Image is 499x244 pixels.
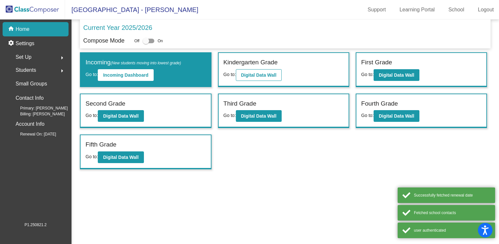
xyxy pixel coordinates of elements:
div: user authenticated [414,227,490,233]
mat-icon: arrow_right [58,67,66,75]
p: Home [16,25,30,33]
b: Digital Data Wall [103,113,138,119]
span: On [158,38,163,44]
span: [GEOGRAPHIC_DATA] - [PERSON_NAME] [65,5,198,15]
label: Fifth Grade [85,140,116,149]
span: Primary: [PERSON_NAME] [10,105,68,111]
b: Incoming Dashboard [103,72,148,78]
b: Digital Data Wall [241,113,276,119]
span: Billing: [PERSON_NAME] [10,111,65,117]
button: Digital Data Wall [98,110,144,122]
b: Digital Data Wall [103,155,138,160]
label: Kindergarten Grade [224,58,278,67]
div: Fetched school contacts [414,210,490,216]
label: First Grade [361,58,392,67]
button: Digital Data Wall [236,110,282,122]
label: Fourth Grade [361,99,398,109]
span: Go to: [85,113,98,118]
p: Account Info [16,120,45,129]
span: Set Up [16,53,32,62]
mat-icon: arrow_right [58,54,66,62]
button: Digital Data Wall [374,110,419,122]
button: Digital Data Wall [374,69,419,81]
b: Digital Data Wall [379,113,414,119]
button: Digital Data Wall [98,151,144,163]
p: Settings [16,40,34,47]
a: School [443,5,469,15]
a: Learning Portal [394,5,440,15]
b: Digital Data Wall [379,72,414,78]
span: Go to: [361,72,374,77]
span: Go to: [85,72,98,77]
b: Digital Data Wall [241,72,276,78]
p: Contact Info [16,94,44,103]
div: Successfully fetched renewal date [414,192,490,198]
mat-icon: settings [8,40,16,47]
span: (New students moving into lowest grade) [110,61,181,65]
span: Off [134,38,139,44]
span: Renewal On: [DATE] [10,131,56,137]
span: Students [16,66,36,75]
button: Incoming Dashboard [98,69,153,81]
p: Current Year 2025/2026 [83,23,152,32]
p: Small Groups [16,79,47,88]
a: Logout [473,5,499,15]
mat-icon: home [8,25,16,33]
p: Compose Mode [83,36,124,45]
span: Go to: [85,154,98,159]
a: Support [363,5,391,15]
label: Second Grade [85,99,125,109]
span: Go to: [361,113,374,118]
label: Third Grade [224,99,256,109]
button: Digital Data Wall [236,69,282,81]
span: Go to: [224,113,236,118]
span: Go to: [224,72,236,77]
label: Incoming [85,58,181,67]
